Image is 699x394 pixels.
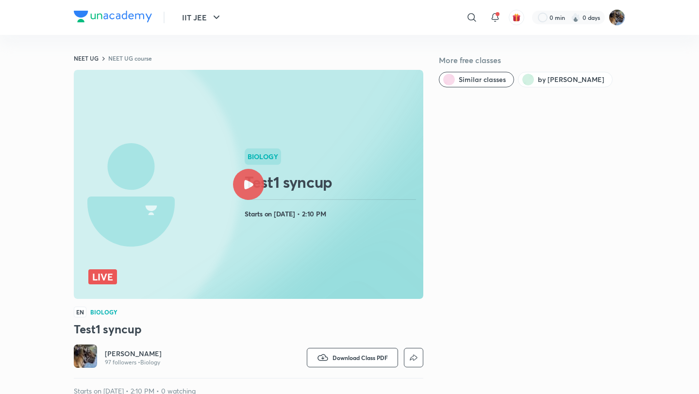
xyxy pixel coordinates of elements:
[108,54,152,62] a: NEET UG course
[176,8,228,27] button: IIT JEE
[74,307,86,317] span: EN
[105,349,162,359] a: [PERSON_NAME]
[459,75,506,84] span: Similar classes
[538,75,604,84] span: by Chayan Mehta
[245,208,419,220] h4: Starts on [DATE] • 2:10 PM
[38,8,64,16] span: Support
[74,54,99,62] a: NEET UG
[512,13,521,22] img: avatar
[333,354,388,361] span: Download Class PDF
[439,72,514,87] button: Similar classes
[74,11,152,22] img: Company Logo
[74,345,97,370] a: Avatar
[74,321,423,337] h3: Test1 syncup
[609,9,625,26] img: Chayan Mehta
[307,348,398,367] button: Download Class PDF
[90,309,117,315] h4: Biology
[571,13,581,22] img: streak
[74,11,152,25] a: Company Logo
[245,172,419,192] h2: Test1 syncup
[509,10,524,25] button: avatar
[105,359,162,366] p: 97 followers • Biology
[518,72,613,87] button: by Chayan Mehta
[74,345,97,368] img: Avatar
[439,54,625,66] h5: More free classes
